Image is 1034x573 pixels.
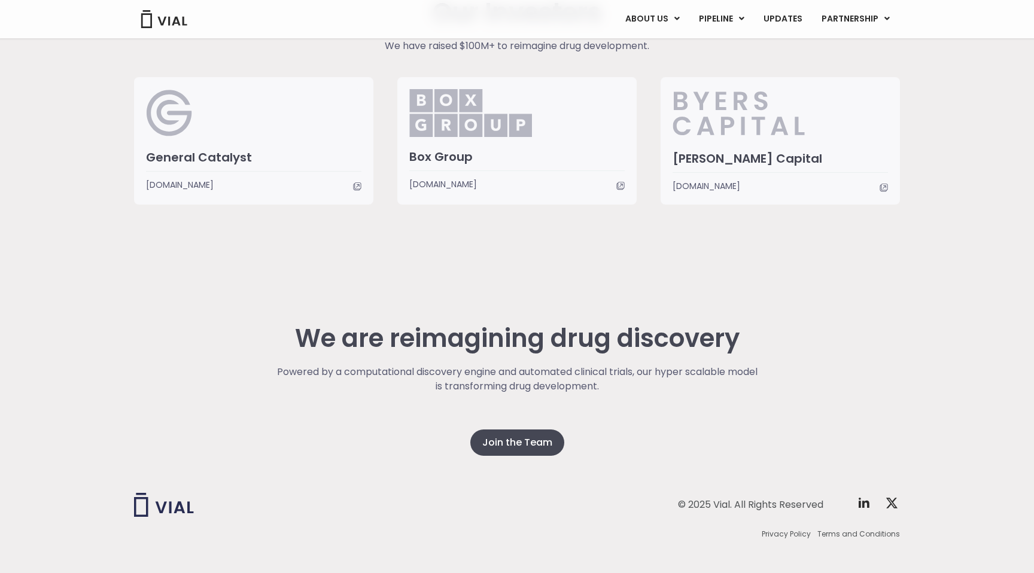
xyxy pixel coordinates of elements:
[409,178,625,191] a: [DOMAIN_NAME]
[470,429,564,456] a: Join the Team
[482,435,552,450] span: Join the Team
[762,529,811,540] a: Privacy Policy
[616,9,689,29] a: ABOUT USMenu Toggle
[140,10,188,28] img: Vial Logo
[673,89,853,137] img: Byers_Capital.svg
[146,150,361,165] h3: General Catalyst
[678,498,823,511] div: © 2025 Vial. All Rights Reserved
[146,178,361,191] a: [DOMAIN_NAME]
[309,39,725,53] p: We have raised $100M+ to reimagine drug development.
[673,179,740,193] span: [DOMAIN_NAME]
[409,89,532,137] img: Box_Group.png
[673,151,888,166] h3: [PERSON_NAME] Capital
[146,178,214,191] span: [DOMAIN_NAME]
[689,9,753,29] a: PIPELINEMenu Toggle
[673,179,888,193] a: [DOMAIN_NAME]
[817,529,900,540] a: Terms and Conditions
[275,324,759,353] h2: We are reimagining drug discovery
[275,365,759,394] p: Powered by a computational discovery engine and automated clinical trials, our hyper scalable mod...
[409,178,477,191] span: [DOMAIN_NAME]
[146,89,193,137] img: General Catalyst Logo
[134,493,194,517] img: Vial logo wih "Vial" spelled out
[812,9,899,29] a: PARTNERSHIPMenu Toggle
[409,149,625,164] h3: Box Group
[754,9,811,29] a: UPDATES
